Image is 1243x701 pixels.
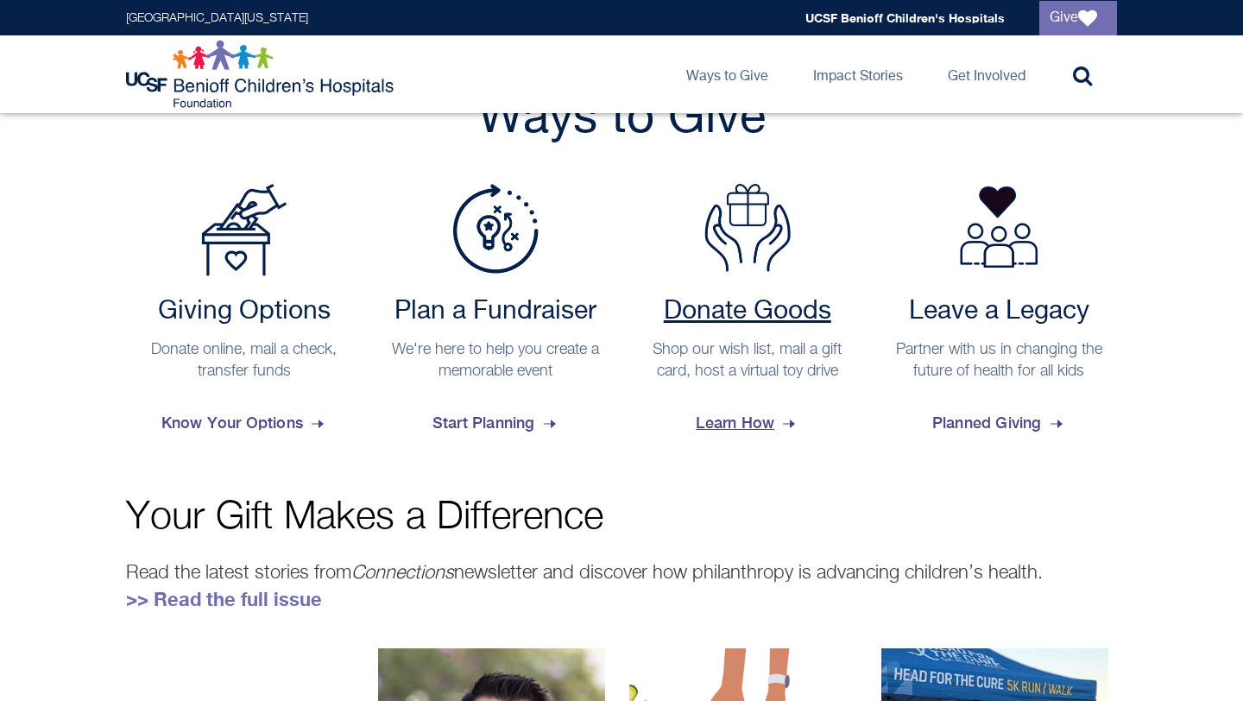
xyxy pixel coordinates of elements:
[135,296,354,327] h2: Giving Options
[672,35,782,113] a: Ways to Give
[890,339,1109,382] p: Partner with us in changing the future of health for all kids
[351,564,454,583] em: Connections
[387,339,606,382] p: We're here to help you create a memorable event
[704,184,791,272] img: Donate Goods
[126,559,1117,614] p: Read the latest stories from newsletter and discover how philanthropy is advancing children’s hea...
[932,400,1066,446] span: Planned Giving
[387,296,606,327] h2: Plan a Fundraiser
[1039,1,1117,35] a: Give
[126,89,1117,149] h2: Ways to Give
[805,10,1005,25] a: UCSF Benioff Children's Hospitals
[126,40,398,109] img: Logo for UCSF Benioff Children's Hospitals Foundation
[432,400,559,446] span: Start Planning
[638,339,857,382] p: Shop our wish list, mail a gift card, host a virtual toy drive
[126,498,1117,537] p: Your Gift Makes a Difference
[881,184,1118,446] a: Leave a Legacy Partner with us in changing the future of health for all kids Planned Giving
[934,35,1039,113] a: Get Involved
[452,184,539,274] img: Plan a Fundraiser
[161,400,327,446] span: Know Your Options
[638,296,857,327] h2: Donate Goods
[890,296,1109,327] h2: Leave a Legacy
[135,339,354,382] p: Donate online, mail a check, transfer funds
[799,35,917,113] a: Impact Stories
[201,184,287,276] img: Payment Options
[126,184,363,446] a: Payment Options Giving Options Donate online, mail a check, transfer funds Know Your Options
[378,184,615,446] a: Plan a Fundraiser Plan a Fundraiser We're here to help you create a memorable event Start Planning
[126,588,322,610] a: >> Read the full issue
[696,400,798,446] span: Learn How
[126,12,308,24] a: [GEOGRAPHIC_DATA][US_STATE]
[629,184,866,446] a: Donate Goods Donate Goods Shop our wish list, mail a gift card, host a virtual toy drive Learn How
